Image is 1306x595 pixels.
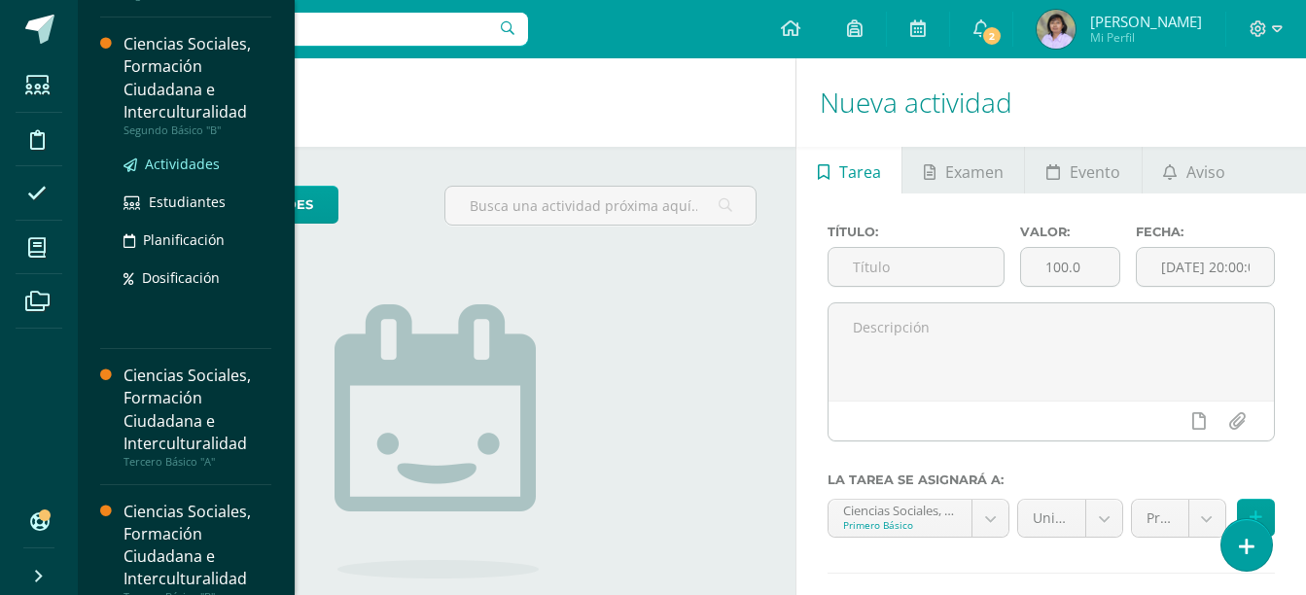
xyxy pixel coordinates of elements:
[1147,500,1174,537] span: Pruebas (30.0%)
[839,149,881,195] span: Tarea
[124,123,271,137] div: Segundo Básico "B"
[820,58,1283,147] h1: Nueva actividad
[828,472,1275,487] label: La tarea se asignará a:
[1018,500,1122,537] a: Unidad 4
[124,228,271,251] a: Planificación
[1090,29,1202,46] span: Mi Perfil
[124,365,271,468] a: Ciencias Sociales, Formación Ciudadana e InterculturalidadTercero Básico "A"
[1021,248,1119,286] input: Puntos máximos
[124,33,271,136] a: Ciencias Sociales, Formación Ciudadana e InterculturalidadSegundo Básico "B"
[829,248,1004,286] input: Título
[828,225,1005,239] label: Título:
[90,13,528,46] input: Busca un usuario...
[149,192,226,211] span: Estudiantes
[124,455,271,469] div: Tercero Básico "A"
[1025,147,1141,193] a: Evento
[445,187,756,225] input: Busca una actividad próxima aquí...
[101,58,772,147] h1: Actividades
[796,147,901,193] a: Tarea
[1137,248,1274,286] input: Fecha de entrega
[142,268,220,287] span: Dosificación
[1132,500,1225,537] a: Pruebas (30.0%)
[124,365,271,454] div: Ciencias Sociales, Formación Ciudadana e Interculturalidad
[124,266,271,289] a: Dosificación
[1020,225,1120,239] label: Valor:
[124,33,271,122] div: Ciencias Sociales, Formación Ciudadana e Interculturalidad
[1090,12,1202,31] span: [PERSON_NAME]
[1033,500,1071,537] span: Unidad 4
[1070,149,1120,195] span: Evento
[902,147,1024,193] a: Examen
[1143,147,1247,193] a: Aviso
[981,25,1003,47] span: 2
[843,500,957,518] div: Ciencias Sociales, Formación Ciudadana e Interculturalidad 'A'
[1136,225,1275,239] label: Fecha:
[1186,149,1225,195] span: Aviso
[124,153,271,175] a: Actividades
[145,155,220,173] span: Actividades
[1037,10,1076,49] img: b6a5d1fa7892cd7d290ae33127057d5e.png
[829,500,1008,537] a: Ciencias Sociales, Formación Ciudadana e Interculturalidad 'A'Primero Básico
[143,230,225,249] span: Planificación
[843,518,957,532] div: Primero Básico
[335,304,539,578] img: no_activities.png
[945,149,1004,195] span: Examen
[124,501,271,590] div: Ciencias Sociales, Formación Ciudadana e Interculturalidad
[124,191,271,213] a: Estudiantes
